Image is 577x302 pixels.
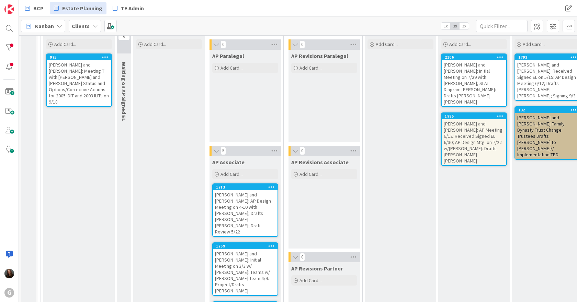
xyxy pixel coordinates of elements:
[442,119,506,165] div: [PERSON_NAME] and [PERSON_NAME]: AP Meeting 6/12: Received Signed EL 6/30; AP Design Mtg. on 7/22...
[33,4,44,12] span: BCP
[46,53,112,107] a: 975[PERSON_NAME] and [PERSON_NAME]: Meeting T with [PERSON_NAME] and [PERSON_NAME] Status and Opt...
[212,159,245,166] span: AP Associate
[213,249,278,295] div: [PERSON_NAME] and [PERSON_NAME]: Initial Meeting on 3/3 w/ [PERSON_NAME]: Teams w/ [PERSON_NAME] ...
[299,40,305,49] span: 0
[212,242,278,296] a: 1759[PERSON_NAME] and [PERSON_NAME]: Initial Meeting on 3/3 w/ [PERSON_NAME]: Teams w/ [PERSON_NA...
[216,244,278,249] div: 1759
[442,60,506,106] div: [PERSON_NAME] and [PERSON_NAME]: Initial Meeting on 7/29 with [PERSON_NAME]; SLAT Diagram [PERSON...
[291,159,349,166] span: AP Revisions Associate
[216,185,278,190] div: 1713
[213,184,278,236] div: 1713[PERSON_NAME] and [PERSON_NAME]: AP Design Meeting on 4-10 with [PERSON_NAME]; Drafts [PERSON...
[220,40,226,49] span: 0
[220,171,242,177] span: Add Card...
[449,41,471,47] span: Add Card...
[441,53,507,107] a: 2106[PERSON_NAME] and [PERSON_NAME]: Initial Meeting on 7/29 with [PERSON_NAME]; SLAT Diagram [PE...
[441,23,450,29] span: 1x
[460,23,469,29] span: 3x
[21,2,48,14] a: BCP
[213,190,278,236] div: [PERSON_NAME] and [PERSON_NAME]: AP Design Meeting on 4-10 with [PERSON_NAME]; Drafts [PERSON_NAM...
[212,183,278,237] a: 1713[PERSON_NAME] and [PERSON_NAME]: AP Design Meeting on 4-10 with [PERSON_NAME]; Drafts [PERSON...
[4,4,14,14] img: Visit kanbanzone.com
[144,41,166,47] span: Add Card...
[47,54,111,106] div: 975[PERSON_NAME] and [PERSON_NAME]: Meeting T with [PERSON_NAME] and [PERSON_NAME] Status and Opt...
[4,269,14,278] img: AM
[118,32,130,40] span: 0
[35,22,54,30] span: Kanban
[442,113,506,119] div: 1985
[220,65,242,71] span: Add Card...
[121,62,127,121] span: Waiting on AP Signed EL
[442,113,506,165] div: 1985[PERSON_NAME] and [PERSON_NAME]: AP Meeting 6/12: Received Signed EL 6/30; AP Design Mtg. on ...
[445,55,506,60] div: 2106
[213,243,278,295] div: 1759[PERSON_NAME] and [PERSON_NAME]: Initial Meeting on 3/3 w/ [PERSON_NAME]: Teams w/ [PERSON_NA...
[442,54,506,60] div: 2106
[299,253,305,261] span: 0
[213,243,278,249] div: 1759
[299,171,321,177] span: Add Card...
[450,23,460,29] span: 2x
[54,41,76,47] span: Add Card...
[50,55,111,60] div: 975
[47,54,111,60] div: 975
[376,41,398,47] span: Add Card...
[72,23,90,29] b: Clients
[299,277,321,283] span: Add Card...
[121,4,144,12] span: TE Admin
[220,147,226,155] span: 5
[445,114,506,119] div: 1985
[299,147,305,155] span: 0
[523,41,545,47] span: Add Card...
[291,52,348,59] span: AP Revisions Paralegal
[62,4,102,12] span: Estate Planning
[213,184,278,190] div: 1713
[4,288,14,298] div: G
[212,52,244,59] span: AP Paralegal
[441,112,507,166] a: 1985[PERSON_NAME] and [PERSON_NAME]: AP Meeting 6/12: Received Signed EL 6/30; AP Design Mtg. on ...
[50,2,106,14] a: Estate Planning
[109,2,148,14] a: TE Admin
[47,60,111,106] div: [PERSON_NAME] and [PERSON_NAME]: Meeting T with [PERSON_NAME] and [PERSON_NAME] Status and Option...
[299,65,321,71] span: Add Card...
[442,54,506,106] div: 2106[PERSON_NAME] and [PERSON_NAME]: Initial Meeting on 7/29 with [PERSON_NAME]; SLAT Diagram [PE...
[291,265,343,272] span: AP Revisions Partner
[476,20,528,32] input: Quick Filter...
